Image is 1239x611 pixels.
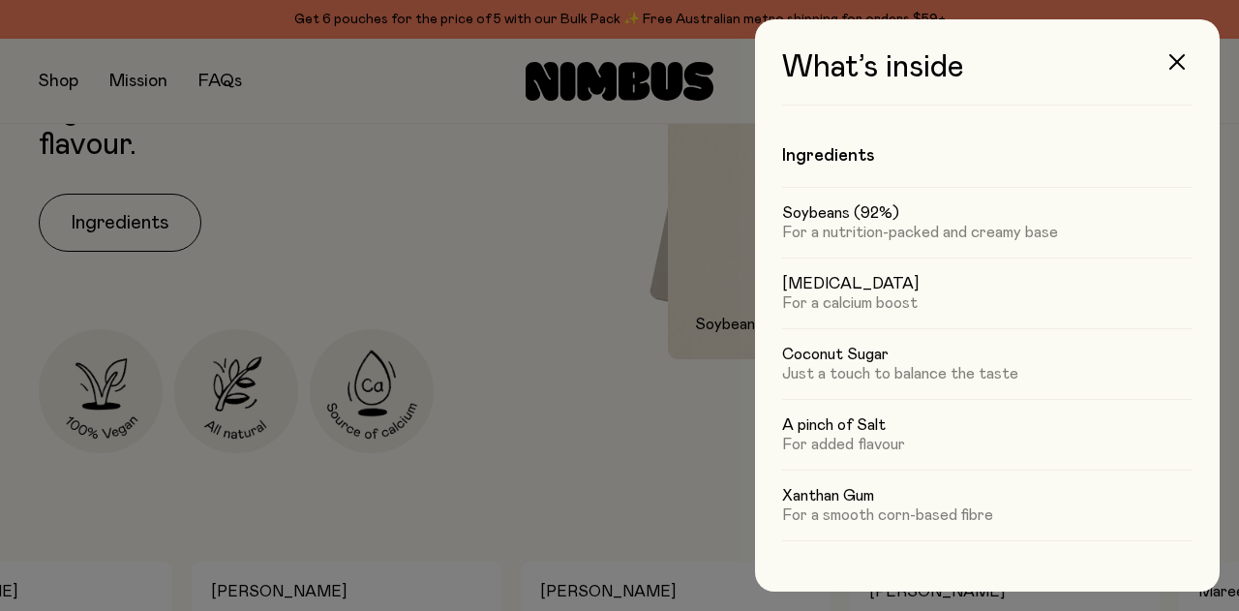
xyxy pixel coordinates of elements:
[782,203,1193,223] h5: Soybeans (92%)
[782,435,1193,454] p: For added flavour
[782,415,1193,435] h5: A pinch of Salt
[782,364,1193,383] p: Just a touch to balance the taste
[782,505,1193,525] p: For a smooth corn-based fibre
[782,50,1193,106] h3: What’s inside
[782,144,1193,168] h4: Ingredients
[782,486,1193,505] h5: Xanthan Gum
[782,345,1193,364] h5: Coconut Sugar
[782,223,1193,242] p: For a nutrition-packed and creamy base
[782,274,1193,293] h5: [MEDICAL_DATA]
[782,293,1193,313] p: For a calcium boost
